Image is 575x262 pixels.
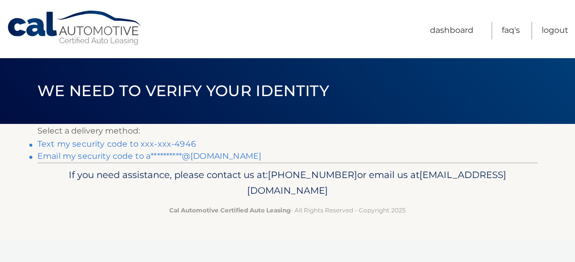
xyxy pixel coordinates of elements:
strong: Cal Automotive Certified Auto Leasing [169,206,291,214]
p: - All Rights Reserved - Copyright 2025 [44,205,531,215]
p: If you need assistance, please contact us at: or email us at [44,167,531,199]
a: Cal Automotive [7,10,143,46]
a: Logout [542,22,568,39]
a: Dashboard [430,22,473,39]
a: Email my security code to a**********@[DOMAIN_NAME] [37,151,261,161]
span: [PHONE_NUMBER] [268,169,357,181]
a: FAQ's [502,22,520,39]
a: Text my security code to xxx-xxx-4946 [37,139,196,149]
span: We need to verify your identity [37,81,329,100]
p: Select a delivery method: [37,124,538,138]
